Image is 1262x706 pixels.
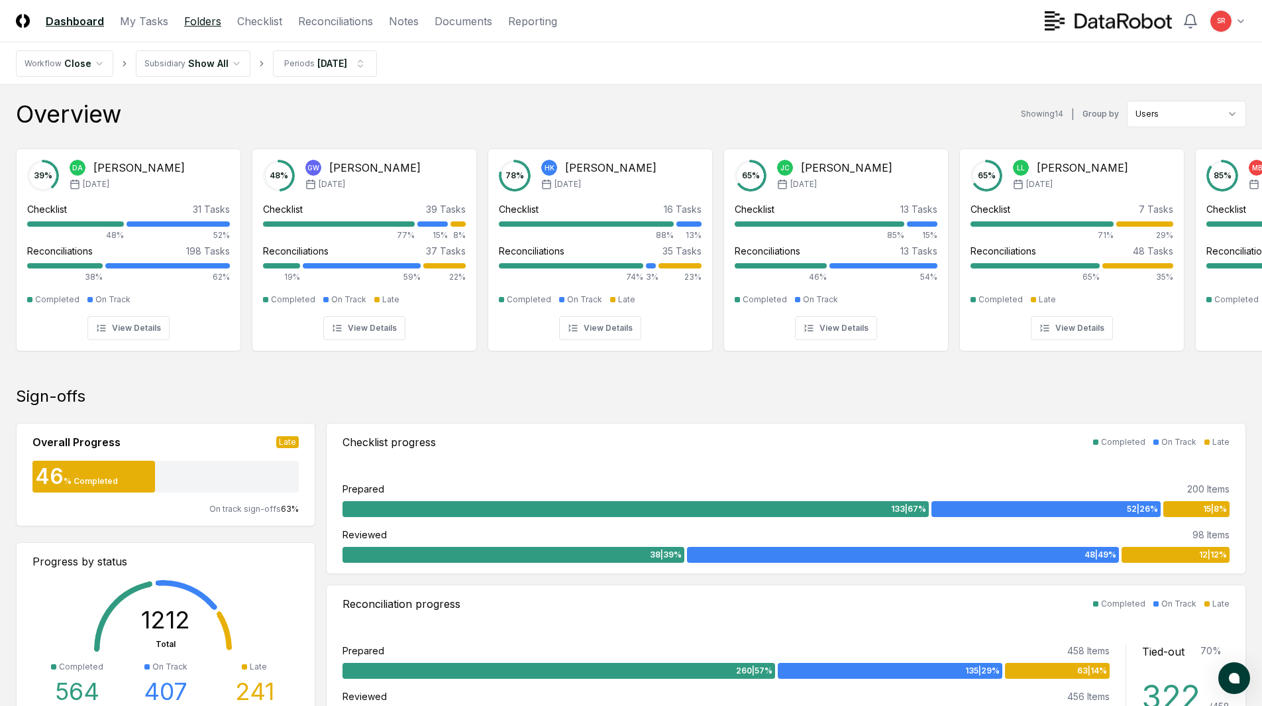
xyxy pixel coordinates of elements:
[1116,229,1173,241] div: 29%
[389,13,419,29] a: Notes
[676,229,702,241] div: 13%
[780,163,790,173] span: JC
[32,554,299,569] div: Progress by status
[559,316,641,340] button: View Details
[891,503,926,515] span: 133 | 67 %
[1067,689,1110,703] div: 456 Items
[507,294,551,306] div: Completed
[303,271,420,283] div: 59%
[323,316,405,340] button: View Details
[127,229,230,241] div: 52%
[1045,11,1172,30] img: DataRobot logo
[488,138,713,351] a: 78%HK[PERSON_NAME][DATE]Checklist16 Tasks88%13%Reconciliations35 Tasks74%3%23%CompletedOn TrackLa...
[342,689,387,703] div: Reviewed
[105,271,230,283] div: 62%
[829,271,937,283] div: 54%
[1218,662,1250,694] button: atlas-launcher
[545,163,554,173] span: HK
[900,244,937,258] div: 13 Tasks
[1071,107,1075,121] div: |
[271,294,315,306] div: Completed
[27,244,93,258] div: Reconciliations
[1017,163,1025,173] span: LL
[736,665,772,677] span: 260 | 57 %
[144,58,185,70] div: Subsidiary
[263,271,300,283] div: 19%
[319,178,345,190] span: [DATE]
[735,244,800,258] div: Reconciliations
[83,178,109,190] span: [DATE]
[735,229,904,241] div: 85%
[1161,598,1196,610] div: On Track
[317,56,347,70] div: [DATE]
[971,271,1100,283] div: 65%
[664,202,702,216] div: 16 Tasks
[72,163,83,173] span: DA
[329,160,421,176] div: [PERSON_NAME]
[959,138,1184,351] a: 65%LL[PERSON_NAME][DATE]Checklist7 Tasks71%29%Reconciliations48 Tasks65%35%CompletedLateView Details
[331,294,366,306] div: On Track
[1133,244,1173,258] div: 48 Tasks
[1031,316,1113,340] button: View Details
[184,13,221,29] a: Folders
[250,661,267,673] div: Late
[382,294,399,306] div: Late
[64,475,118,487] div: % Completed
[1084,549,1116,561] span: 48 | 49 %
[235,678,274,705] div: 241
[735,202,774,216] div: Checklist
[32,434,121,450] div: Overall Progress
[1101,436,1145,448] div: Completed
[1214,294,1259,306] div: Completed
[803,294,838,306] div: On Track
[565,160,657,176] div: [PERSON_NAME]
[16,386,1246,407] div: Sign-offs
[1139,202,1173,216] div: 7 Tasks
[1142,644,1184,660] div: Tied-out
[16,101,121,127] div: Overview
[1187,482,1230,496] div: 200 Items
[499,229,674,241] div: 88%
[307,163,319,173] span: GW
[618,294,635,306] div: Late
[32,466,64,487] div: 46
[1161,436,1196,448] div: On Track
[965,665,1000,677] span: 135 | 29 %
[417,229,448,241] div: 15%
[735,271,827,283] div: 46%
[567,294,602,306] div: On Track
[1101,598,1145,610] div: Completed
[342,596,460,612] div: Reconciliation progress
[1037,160,1128,176] div: [PERSON_NAME]
[252,138,477,351] a: 48%GW[PERSON_NAME][DATE]Checklist39 Tasks77%15%8%Reconciliations37 Tasks19%59%22%CompletedOn Trac...
[646,271,656,283] div: 3%
[1021,108,1063,120] div: Showing 14
[120,13,168,29] a: My Tasks
[650,549,682,561] span: 38 | 39 %
[971,244,1036,258] div: Reconciliations
[907,229,937,241] div: 15%
[1217,16,1226,26] span: SR
[978,294,1023,306] div: Completed
[790,178,817,190] span: [DATE]
[35,294,79,306] div: Completed
[1252,163,1262,173] span: MB
[499,271,643,283] div: 74%
[1102,271,1173,283] div: 35%
[1200,644,1222,660] div: 70 %
[95,294,131,306] div: On Track
[342,528,387,542] div: Reviewed
[298,13,373,29] a: Reconciliations
[499,202,539,216] div: Checklist
[426,202,466,216] div: 39 Tasks
[723,138,949,351] a: 65%JC[PERSON_NAME][DATE]Checklist13 Tasks85%15%Reconciliations13 Tasks46%54%CompletedOn TrackView...
[59,661,103,673] div: Completed
[1026,178,1053,190] span: [DATE]
[1077,665,1107,677] span: 63 | 14 %
[1067,644,1110,658] div: 458 Items
[662,244,702,258] div: 35 Tasks
[342,434,436,450] div: Checklist progress
[423,271,466,283] div: 22%
[55,678,99,705] div: 564
[450,229,466,241] div: 8%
